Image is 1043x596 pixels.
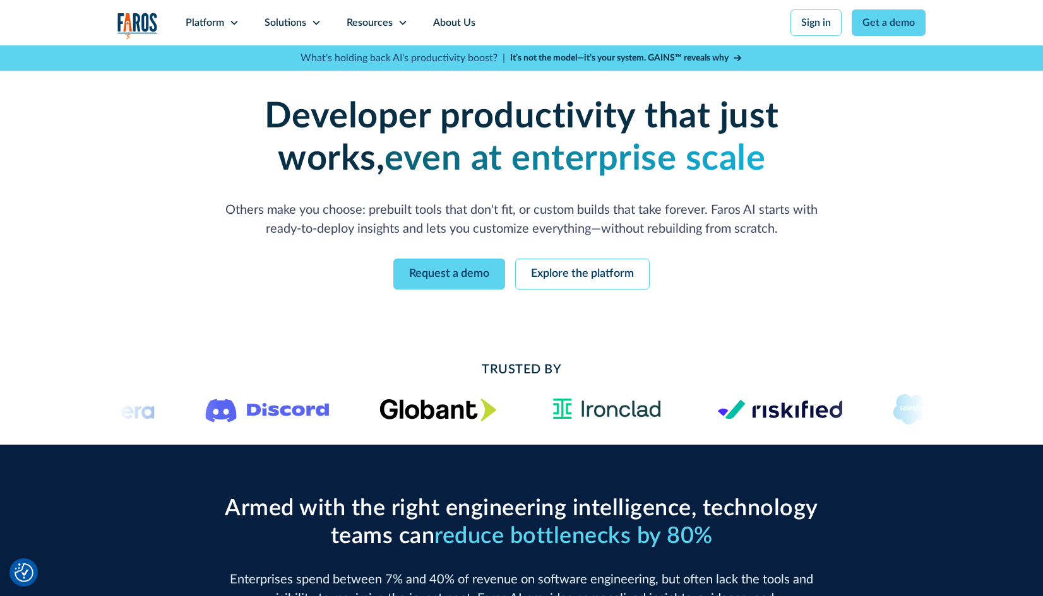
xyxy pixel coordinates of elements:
[852,9,926,36] a: Get a demo
[218,360,825,379] h2: Trusted By
[510,54,729,62] strong: It’s not the model—it’s your system. GAINS™ reveals why
[218,201,825,238] p: Others make you choose: prebuilt tools that don't fit, or custom builds that take forever. Faros ...
[301,50,505,66] p: What's holding back AI's productivity boost? |
[218,495,825,549] h2: Armed with the right engineering intelligence, technology teams can
[265,15,306,30] div: Solutions
[515,259,650,289] a: Explore the platform
[117,13,158,38] img: Logo of the analytics and reporting company Faros.
[393,259,505,289] a: Request a demo
[117,13,158,38] a: home
[547,394,667,424] img: Ironclad Logo
[15,563,33,582] button: Cookie Settings
[510,52,742,65] a: It’s not the model—it’s your system. GAINS™ reveals why
[434,525,713,547] span: reduce bottlenecks by 80%
[15,563,33,582] img: Revisit consent button
[717,399,842,419] img: Logo of the risk management platform Riskified.
[206,396,330,423] img: Logo of the communication platform Discord.
[790,9,842,36] a: Sign in
[347,15,393,30] div: Resources
[380,398,497,421] img: Globant's logo
[265,99,779,177] strong: Developer productivity that just works,
[384,141,765,177] strong: even at enterprise scale
[186,15,224,30] div: Platform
